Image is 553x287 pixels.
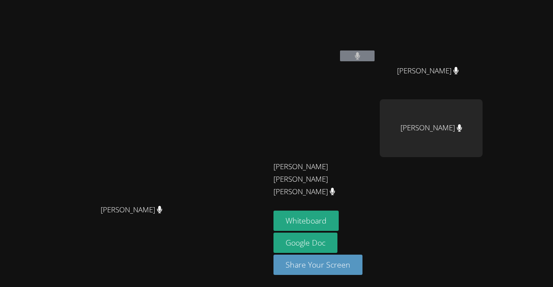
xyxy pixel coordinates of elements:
span: [PERSON_NAME] [397,65,459,77]
button: Share Your Screen [273,255,362,275]
span: [PERSON_NAME] [PERSON_NAME] [PERSON_NAME] [273,161,369,198]
div: [PERSON_NAME] [380,99,483,157]
span: [PERSON_NAME] [101,204,162,216]
a: Google Doc [273,233,337,253]
button: Whiteboard [273,211,339,231]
